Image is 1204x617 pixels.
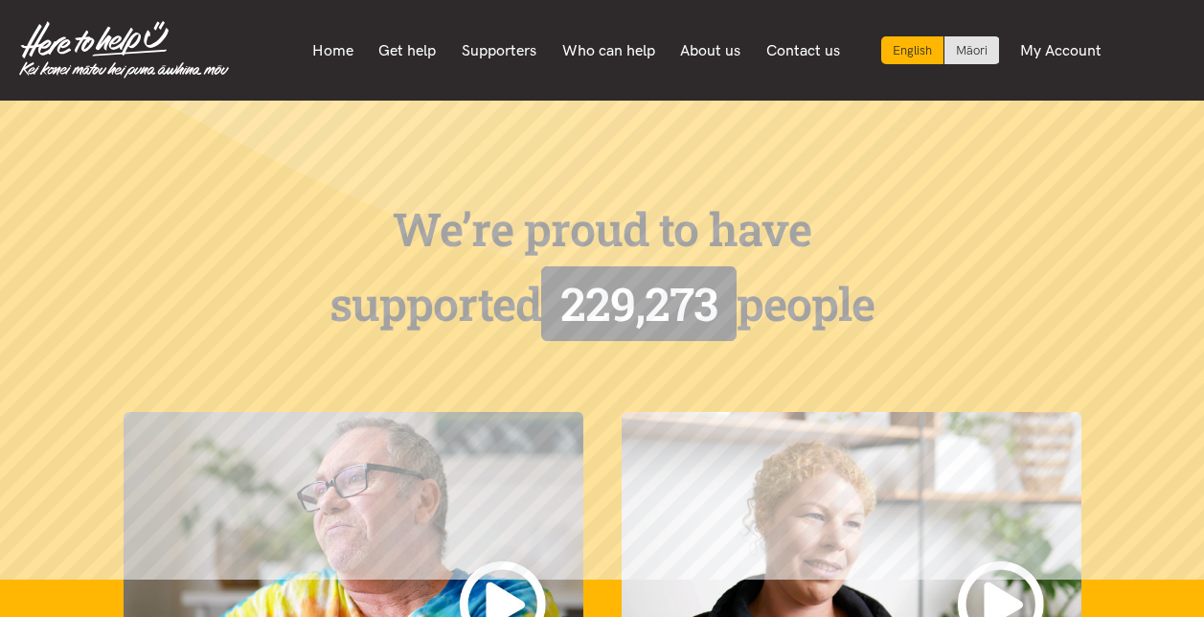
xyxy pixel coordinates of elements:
div: We’re proud to have supported people [124,193,1081,342]
a: Who can help [549,31,668,71]
img: Home [19,21,229,79]
a: Supporters [449,31,550,71]
div: Current language [881,36,944,64]
a: Home [300,31,367,71]
a: My Account [1008,31,1115,71]
a: Contact us [753,31,852,71]
a: Switch to Te Reo Māori [944,36,999,64]
span: 229,273 [560,273,717,333]
a: About us [668,31,754,71]
a: Get help [366,31,449,71]
div: Language toggle [881,36,1000,64]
